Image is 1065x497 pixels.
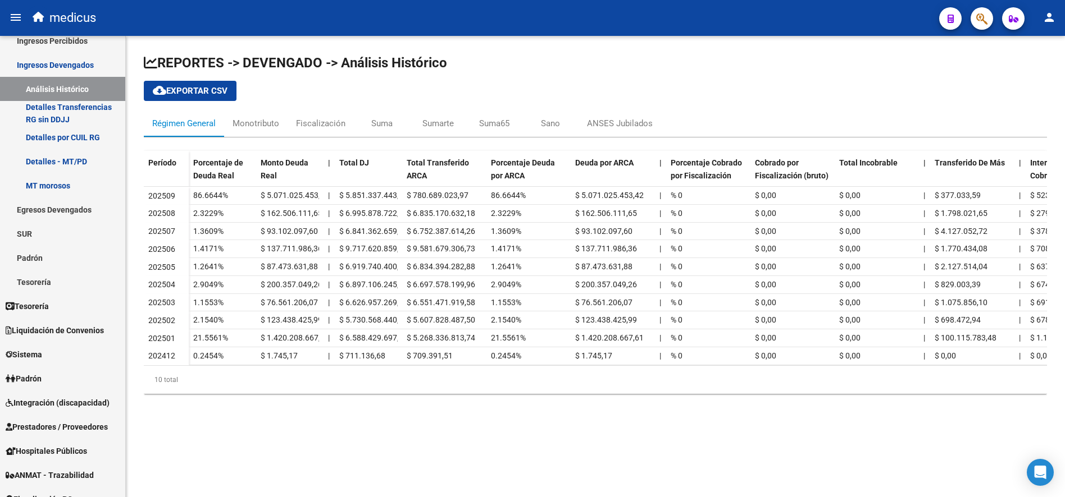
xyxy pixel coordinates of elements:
[491,244,521,253] span: 1.4171%
[148,280,175,289] span: 202504
[144,54,1047,72] h1: REPORTES -> DEVENGADO -> Análisis Histórico
[328,280,330,289] span: |
[328,262,330,271] span: |
[666,151,750,198] datatable-header-cell: Porcentaje Cobrado por Fiscalización
[671,191,682,200] span: % 0
[148,263,175,271] span: 202505
[6,300,49,312] span: Tesorería
[6,324,104,337] span: Liquidación de Convenios
[148,245,175,254] span: 202506
[339,351,385,360] span: $ 711.136,68
[755,298,776,307] span: $ 0,00
[407,280,475,289] span: $ 6.697.578.199,96
[575,191,644,200] span: $ 5.071.025.453,42
[1019,262,1021,271] span: |
[923,351,925,360] span: |
[1019,333,1021,342] span: |
[755,315,776,324] span: $ 0,00
[296,117,345,130] div: Fiscalización
[671,351,682,360] span: % 0
[491,158,555,180] span: Porcentaje Deuda por ARCA
[6,348,42,361] span: Sistema
[153,86,227,96] span: Exportar CSV
[575,209,637,218] span: $ 162.506.111,65
[1019,209,1021,218] span: |
[491,262,521,271] span: 1.2641%
[587,117,653,130] div: ANSES Jubilados
[193,158,243,180] span: Porcentaje de Deuda Real
[491,298,521,307] span: 1.1553%
[407,158,469,180] span: Total Transferido ARCA
[402,151,486,198] datatable-header-cell: Total Transferido ARCA
[193,227,224,236] span: 1.3609%
[1019,351,1021,360] span: |
[193,298,224,307] span: 1.1553%
[486,151,571,198] datatable-header-cell: Porcentaje Deuda por ARCA
[935,351,956,360] span: $ 0,00
[923,333,925,342] span: |
[671,209,682,218] span: % 0
[659,351,661,360] span: |
[407,298,475,307] span: $ 6.551.471.919,58
[193,244,224,253] span: 1.4171%
[261,262,318,271] span: $ 87.473.631,88
[839,262,861,271] span: $ 0,00
[148,209,175,218] span: 202508
[923,227,925,236] span: |
[261,315,322,324] span: $ 123.438.425,99
[541,117,560,130] div: Sano
[256,151,324,198] datatable-header-cell: Monto Deuda Real
[575,280,637,289] span: $ 200.357.049,26
[1019,158,1021,167] span: |
[755,333,776,342] span: $ 0,00
[339,209,408,218] span: $ 6.995.878.722,18
[839,280,861,289] span: $ 0,00
[755,351,776,360] span: $ 0,00
[152,117,216,130] div: Régimen General
[755,262,776,271] span: $ 0,00
[923,209,925,218] span: |
[339,227,408,236] span: $ 6.841.362.659,14
[407,191,468,200] span: $ 780.689.023,97
[755,209,776,218] span: $ 0,00
[575,158,634,167] span: Deuda por ARCA
[407,227,475,236] span: $ 6.752.387.614,26
[491,315,521,324] span: 2.1540%
[671,227,682,236] span: % 0
[839,315,861,324] span: $ 0,00
[839,227,861,236] span: $ 0,00
[1030,191,1061,200] span: $ 523,66
[328,227,330,236] span: |
[328,244,330,253] span: |
[328,191,330,200] span: |
[407,209,475,218] span: $ 6.835.170.632,18
[575,351,612,360] span: $ 1.745,17
[1043,11,1056,24] mat-icon: person
[923,280,925,289] span: |
[261,227,318,236] span: $ 93.102.097,60
[339,298,408,307] span: $ 6.626.957.269,55
[328,158,330,167] span: |
[659,244,661,253] span: |
[671,298,682,307] span: % 0
[193,280,224,289] span: 2.9049%
[6,397,110,409] span: Integración (discapacidad)
[935,280,981,289] span: $ 829.003,39
[6,372,42,385] span: Padrón
[261,158,308,180] span: Monto Deuda Real
[491,209,521,218] span: 2.3229%
[923,158,926,167] span: |
[193,351,224,360] span: 0.2454%
[328,333,330,342] span: |
[339,158,369,167] span: Total DJ
[1019,280,1021,289] span: |
[919,151,930,198] datatable-header-cell: |
[193,262,224,271] span: 1.2641%
[923,191,925,200] span: |
[153,84,166,97] mat-icon: cloud_download
[755,191,776,200] span: $ 0,00
[148,158,176,167] span: Período
[839,298,861,307] span: $ 0,00
[339,262,408,271] span: $ 6.919.740.400,72
[1019,191,1021,200] span: |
